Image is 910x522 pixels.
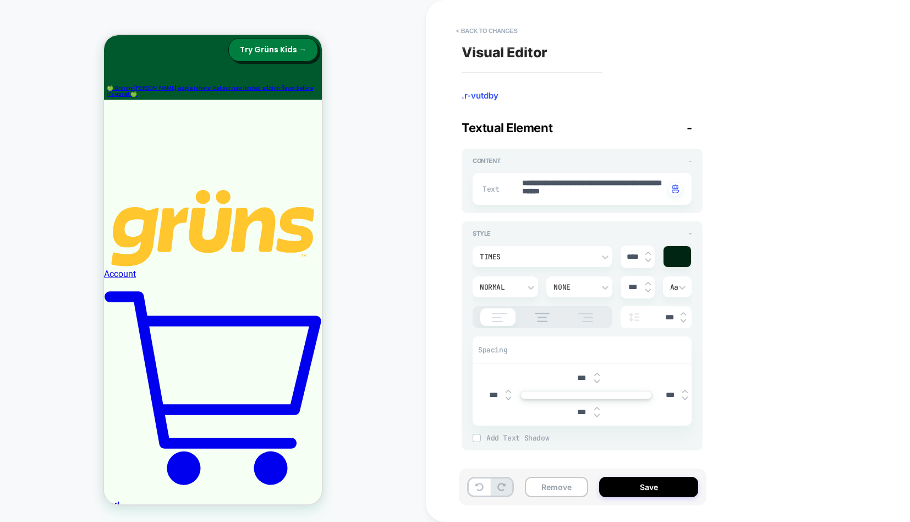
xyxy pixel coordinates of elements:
[626,313,643,322] img: line height
[451,22,523,40] button: < Back to changes
[124,3,214,26] button: Try Grüns Kids →
[473,157,500,165] span: Content
[473,230,491,237] span: Style
[506,396,511,401] img: down
[681,312,686,316] img: up
[3,50,209,62] span: 🍏 Grünny [PERSON_NAME] Apple is here! Get our new limited-edition flavor before it's gone! 🍏
[486,313,513,322] img: align text left
[599,477,698,497] button: Save
[506,389,511,394] img: up
[462,121,552,135] span: Textual Element
[682,389,688,394] img: up
[689,230,692,237] span: -
[594,379,600,384] img: down
[687,121,692,135] span: -
[572,313,599,322] img: align text right
[594,372,600,377] img: up
[9,410,124,460] iframe: Marketing Popup
[462,44,547,61] span: Visual Editor
[529,313,556,322] img: align text center
[478,345,507,355] span: Spacing
[594,414,600,418] img: down
[672,184,679,193] img: edit with ai
[480,282,520,292] div: Normal
[670,282,684,292] div: Aa
[689,157,692,165] span: -
[682,396,688,401] img: down
[645,281,651,286] img: up
[483,184,496,194] span: Text
[681,319,686,323] img: down
[645,251,651,255] img: up
[645,258,651,263] img: down
[486,433,692,443] span: Add Text Shadow
[480,252,594,262] div: Times
[553,282,594,292] div: None
[645,289,651,293] img: down
[594,406,600,411] img: up
[462,90,703,101] span: .r-vutdby
[525,477,588,497] button: Remove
